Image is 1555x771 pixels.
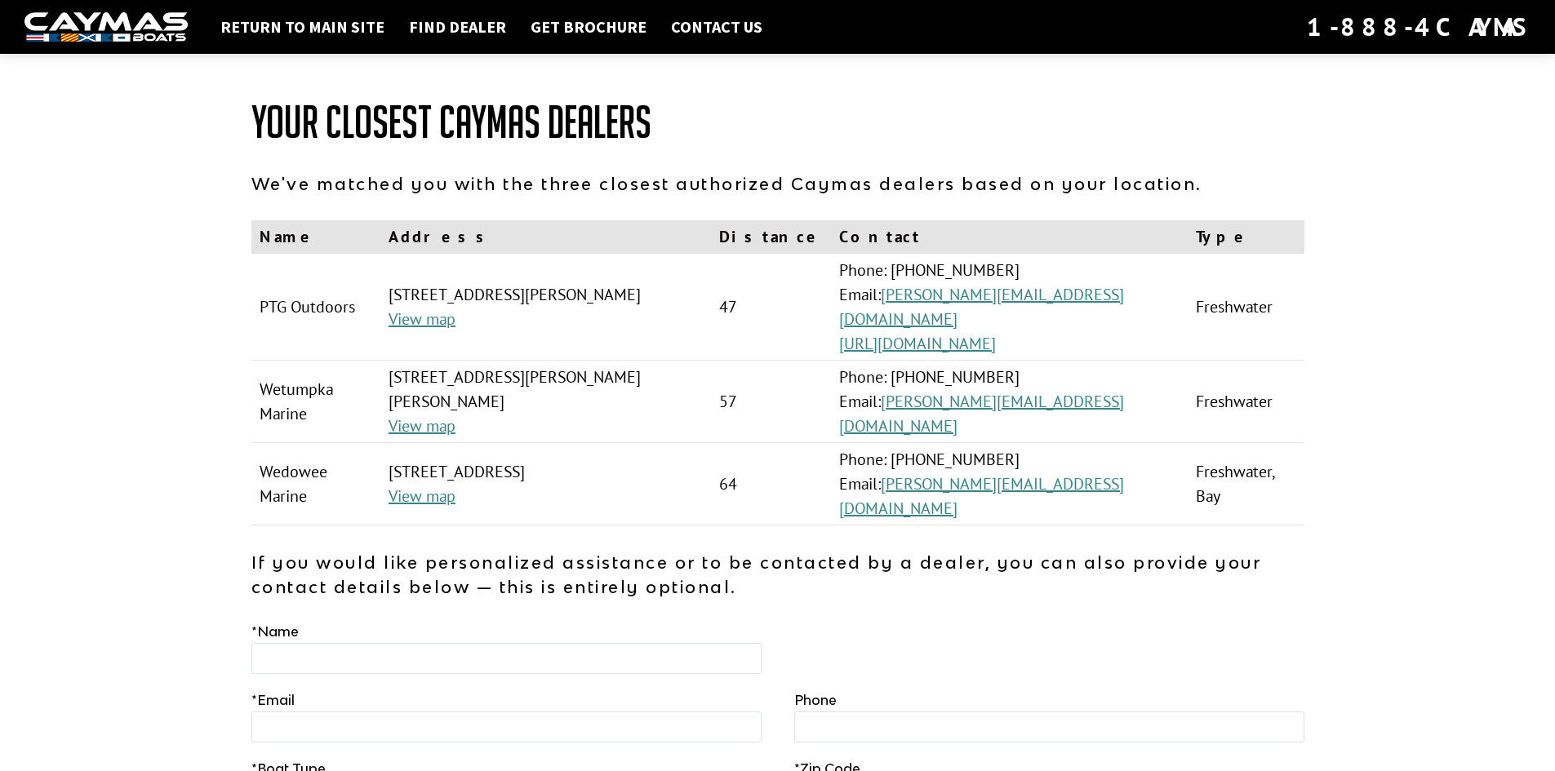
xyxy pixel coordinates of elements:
td: Freshwater [1188,254,1304,361]
a: [PERSON_NAME][EMAIL_ADDRESS][DOMAIN_NAME] [839,391,1124,436]
td: [STREET_ADDRESS] [380,443,711,525]
label: Phone [794,690,837,710]
a: [URL][DOMAIN_NAME] [839,333,996,354]
td: PTG Outdoors [251,254,380,361]
img: white-logo-c9c8dbefe5ff5ceceb0f0178aa75bf4bb51f6bca0971e226c86eb53dfe498488.png [24,12,188,42]
td: [STREET_ADDRESS][PERSON_NAME] [380,254,711,361]
td: 47 [711,254,831,361]
div: 1-888-4CAYMAS [1307,9,1531,45]
label: Email [251,690,295,710]
th: Address [380,220,711,254]
td: 57 [711,361,831,443]
a: [PERSON_NAME][EMAIL_ADDRESS][DOMAIN_NAME] [839,473,1124,519]
th: Contact [831,220,1187,254]
a: View map [389,415,455,436]
td: Phone: [PHONE_NUMBER] Email: [831,443,1187,525]
td: [STREET_ADDRESS][PERSON_NAME][PERSON_NAME] [380,361,711,443]
th: Distance [711,220,831,254]
th: Name [251,220,380,254]
label: Name [251,622,299,641]
td: Wedowee Marine [251,443,380,525]
h1: Your Closest Caymas Dealers [251,98,1304,147]
td: Wetumpka Marine [251,361,380,443]
a: Find Dealer [401,16,514,38]
p: We've matched you with the three closest authorized Caymas dealers based on your location. [251,171,1304,196]
a: View map [389,308,455,330]
a: View map [389,485,455,507]
td: Phone: [PHONE_NUMBER] Email: [831,254,1187,361]
a: [PERSON_NAME][EMAIL_ADDRESS][DOMAIN_NAME] [839,284,1124,330]
td: Freshwater, Bay [1188,443,1304,525]
td: 64 [711,443,831,525]
a: Contact Us [663,16,771,38]
a: Get Brochure [522,16,655,38]
th: Type [1188,220,1304,254]
td: Phone: [PHONE_NUMBER] Email: [831,361,1187,443]
td: Freshwater [1188,361,1304,443]
a: Return to main site [212,16,393,38]
p: If you would like personalized assistance or to be contacted by a dealer, you can also provide yo... [251,550,1304,599]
